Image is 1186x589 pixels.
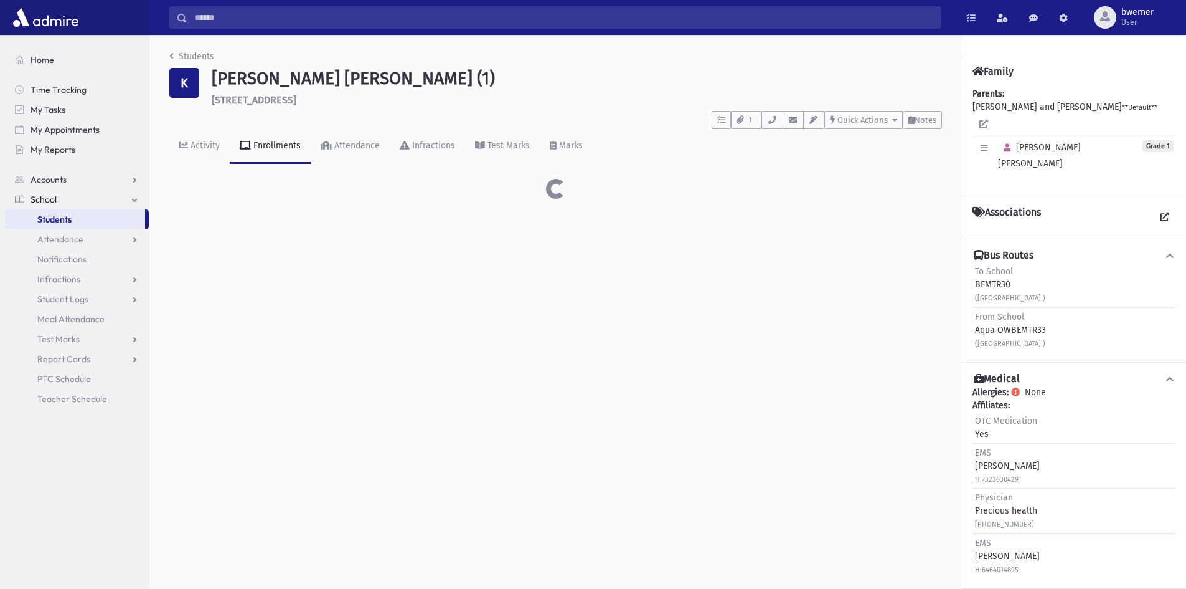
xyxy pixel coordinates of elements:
span: School [31,194,57,205]
a: Students [5,209,145,229]
div: BEMTR30 [975,265,1045,304]
button: Quick Actions [824,111,903,129]
span: Report Cards [37,353,90,365]
span: EMS [975,448,991,458]
a: Infractions [390,129,465,164]
a: Time Tracking [5,80,149,100]
span: Infractions [37,274,80,285]
input: Search [187,6,941,29]
span: EMS [975,538,991,548]
span: OTC Medication [975,416,1037,426]
h6: [STREET_ADDRESS] [212,94,942,106]
b: Allergies: [972,387,1009,398]
a: My Tasks [5,100,149,120]
h4: Bus Routes [974,249,1033,262]
span: My Reports [31,144,75,155]
a: PTC Schedule [5,369,149,389]
a: Accounts [5,170,149,189]
b: Parents: [972,89,1004,99]
a: Activity [169,129,230,164]
span: Time Tracking [31,84,87,95]
small: ([GEOGRAPHIC_DATA] ) [975,340,1045,348]
a: Infractions [5,269,149,289]
span: Grade 1 [1142,140,1174,152]
a: Marks [540,129,593,164]
h1: [PERSON_NAME] [PERSON_NAME] (1) [212,68,942,89]
span: My Tasks [31,104,65,115]
a: Home [5,50,149,70]
span: Test Marks [37,333,80,345]
button: Bus Routes [972,249,1176,262]
div: K [169,68,199,98]
b: Affiliates: [972,400,1010,411]
span: PTC Schedule [37,373,91,385]
div: Activity [188,140,220,151]
span: To School [975,266,1013,277]
a: Report Cards [5,349,149,369]
a: My Reports [5,140,149,160]
div: [PERSON_NAME] and [PERSON_NAME] [972,87,1176,186]
span: Student Logs [37,294,88,305]
a: Enrollments [230,129,311,164]
span: Students [37,214,72,225]
h4: Medical [974,373,1020,386]
span: My Appointments [31,124,100,135]
span: Quick Actions [837,115,888,125]
span: Notes [915,115,936,125]
a: Notifications [5,249,149,269]
a: Test Marks [465,129,540,164]
div: Attendance [332,140,380,151]
small: H:7323630429 [975,476,1019,484]
div: Precious health [975,491,1037,530]
h4: Family [972,65,1014,77]
button: 1 [731,111,761,129]
small: H:6464014895 [975,566,1019,574]
a: Attendance [5,229,149,249]
span: Accounts [31,174,67,185]
div: Test Marks [485,140,530,151]
div: Aqua OWBEMTR33 [975,310,1046,350]
span: Teacher Schedule [37,393,107,405]
small: [PHONE_NUMBER] [975,520,1034,529]
small: ([GEOGRAPHIC_DATA] ) [975,294,1045,302]
div: None [972,386,1176,578]
h4: Associations [972,206,1041,229]
div: Enrollments [251,140,301,151]
a: Students [169,51,214,62]
div: [PERSON_NAME] [975,446,1040,486]
a: Teacher Schedule [5,389,149,409]
span: Physician [975,492,1013,503]
span: [PERSON_NAME] [PERSON_NAME] [998,142,1081,169]
span: 1 [745,115,756,126]
span: bwerner [1121,7,1154,17]
div: Marks [557,140,583,151]
span: From School [975,312,1024,322]
div: Infractions [410,140,455,151]
span: Meal Attendance [37,314,105,325]
span: Attendance [37,234,83,245]
a: Student Logs [5,289,149,309]
span: Notifications [37,254,87,265]
span: User [1121,17,1154,27]
nav: breadcrumb [169,50,214,68]
div: [PERSON_NAME] [975,537,1040,576]
button: Notes [903,111,942,129]
a: Attendance [311,129,390,164]
a: School [5,189,149,209]
a: Meal Attendance [5,309,149,329]
div: Yes [975,414,1037,441]
a: View all Associations [1154,206,1176,229]
span: Home [31,54,54,65]
button: Medical [972,373,1176,386]
img: AdmirePro [10,5,82,30]
a: My Appointments [5,120,149,140]
a: Test Marks [5,329,149,349]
